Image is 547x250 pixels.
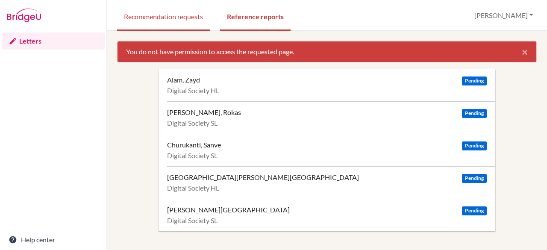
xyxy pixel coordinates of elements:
[167,199,495,231] a: [PERSON_NAME][GEOGRAPHIC_DATA] Pending Digital Society SL
[220,1,291,31] a: Reference reports
[167,141,221,149] div: Churukanti, Sanve
[167,119,487,127] div: Digital Society SL
[462,206,487,215] span: Pending
[167,166,495,199] a: [GEOGRAPHIC_DATA][PERSON_NAME][GEOGRAPHIC_DATA] Pending Digital Society HL
[462,141,487,150] span: Pending
[167,69,495,101] a: Alam, Zayd Pending Digital Society HL
[167,173,359,182] div: [GEOGRAPHIC_DATA][PERSON_NAME][GEOGRAPHIC_DATA]
[167,134,495,166] a: Churukanti, Sanve Pending Digital Society SL
[2,32,105,50] a: Letters
[2,231,105,248] a: Help center
[471,7,537,24] button: [PERSON_NAME]
[167,216,487,225] div: Digital Society SL
[167,184,487,192] div: Digital Society HL
[167,86,487,95] div: Digital Society HL
[167,101,495,134] a: [PERSON_NAME], Rokas Pending Digital Society SL
[522,45,528,58] span: ×
[117,1,210,31] a: Recommendation requests
[167,151,487,160] div: Digital Society SL
[167,76,200,84] div: Alam, Zayd
[167,206,290,214] div: [PERSON_NAME][GEOGRAPHIC_DATA]
[117,41,537,62] div: You do not have permission to access the requested page.
[462,109,487,118] span: Pending
[462,76,487,85] span: Pending
[167,108,241,117] div: [PERSON_NAME], Rokas
[7,9,41,22] img: Bridge-U
[513,41,536,62] button: Close
[462,174,487,183] span: Pending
